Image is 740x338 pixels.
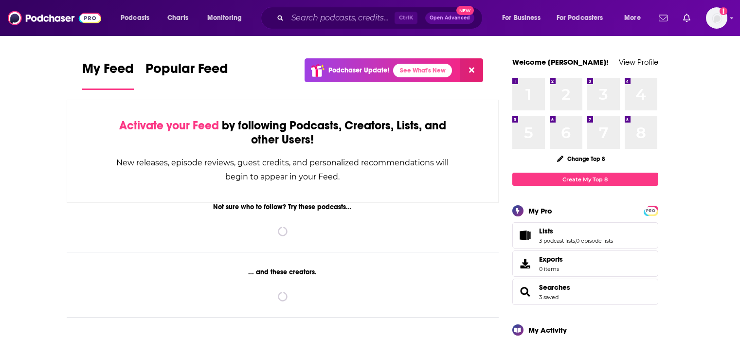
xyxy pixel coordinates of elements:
[145,60,228,90] a: Popular Feed
[706,7,727,29] button: Show profile menu
[645,207,657,214] a: PRO
[679,10,694,26] a: Show notifications dropdown
[720,7,727,15] svg: Add a profile image
[551,153,612,165] button: Change Top 8
[67,268,499,276] div: ... and these creators.
[645,207,657,214] span: PRO
[539,266,563,272] span: 0 items
[328,66,389,74] p: Podchaser Update!
[502,11,541,25] span: For Business
[82,60,134,90] a: My Feed
[617,10,653,26] button: open menu
[539,227,613,235] a: Lists
[512,279,658,305] span: Searches
[207,11,242,25] span: Monitoring
[512,222,658,249] span: Lists
[512,173,658,186] a: Create My Top 8
[270,7,492,29] div: Search podcasts, credits, & more...
[121,11,149,25] span: Podcasts
[116,119,450,147] div: by following Podcasts, Creators, Lists, and other Users!
[512,250,658,277] a: Exports
[200,10,254,26] button: open menu
[114,10,162,26] button: open menu
[395,12,417,24] span: Ctrl K
[706,7,727,29] img: User Profile
[495,10,553,26] button: open menu
[576,237,613,244] a: 0 episode lists
[167,11,188,25] span: Charts
[145,60,228,83] span: Popular Feed
[539,283,570,292] a: Searches
[82,60,134,83] span: My Feed
[528,206,552,215] div: My Pro
[575,237,576,244] span: ,
[539,255,563,264] span: Exports
[557,11,603,25] span: For Podcasters
[67,203,499,211] div: Not sure who to follow? Try these podcasts...
[539,227,553,235] span: Lists
[516,285,535,299] a: Searches
[288,10,395,26] input: Search podcasts, credits, & more...
[539,237,575,244] a: 3 podcast lists
[116,156,450,184] div: New releases, episode reviews, guest credits, and personalized recommendations will begin to appe...
[624,11,641,25] span: More
[550,10,617,26] button: open menu
[8,9,101,27] img: Podchaser - Follow, Share and Rate Podcasts
[430,16,470,20] span: Open Advanced
[655,10,671,26] a: Show notifications dropdown
[516,257,535,270] span: Exports
[393,64,452,77] a: See What's New
[619,57,658,67] a: View Profile
[119,118,219,133] span: Activate your Feed
[425,12,474,24] button: Open AdvancedNew
[456,6,474,15] span: New
[539,294,559,301] a: 3 saved
[706,7,727,29] span: Logged in as LaurenCarrane
[512,57,609,67] a: Welcome [PERSON_NAME]!
[516,229,535,242] a: Lists
[161,10,194,26] a: Charts
[528,325,567,335] div: My Activity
